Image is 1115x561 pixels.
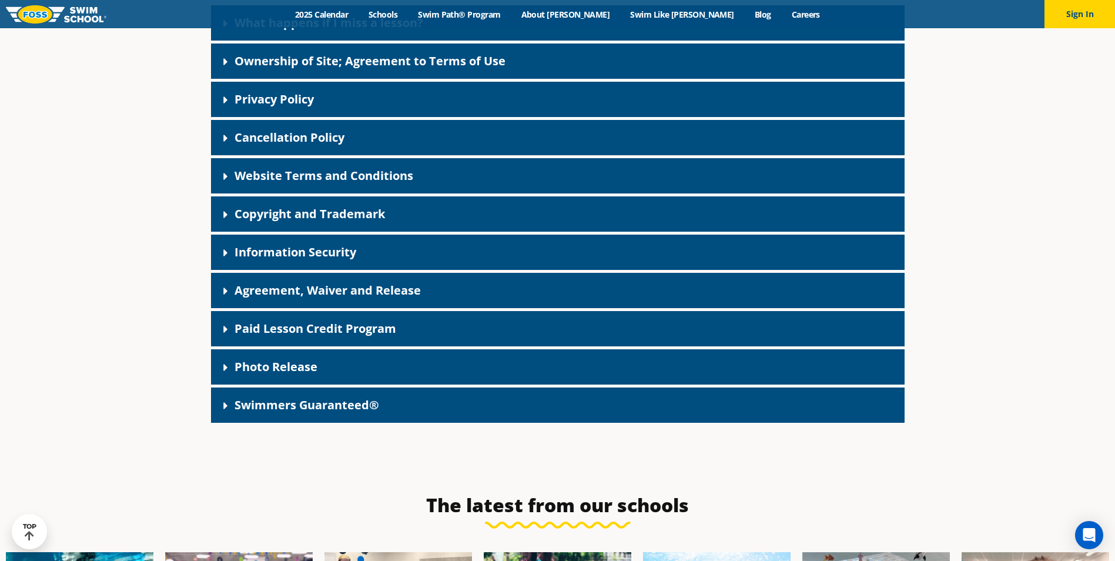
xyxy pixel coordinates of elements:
a: Information Security [235,244,356,260]
div: Cancellation Policy [211,120,905,155]
div: TOP [23,523,36,541]
a: Swim Path® Program [408,9,511,20]
a: 2025 Calendar [285,9,359,20]
a: Privacy Policy [235,91,314,107]
a: Schools [359,9,408,20]
div: Photo Release [211,349,905,385]
a: Website Terms and Conditions [235,168,413,183]
div: Ownership of Site; Agreement to Terms of Use [211,44,905,79]
a: Cancellation Policy [235,129,344,145]
a: Paid Lesson Credit Program [235,320,396,336]
a: Blog [744,9,781,20]
div: Paid Lesson Credit Program [211,311,905,346]
a: About [PERSON_NAME] [511,9,620,20]
div: Copyright and Trademark [211,196,905,232]
div: Swimmers Guaranteed® [211,388,905,423]
a: Careers [781,9,830,20]
a: Agreement, Waiver and Release [235,282,421,298]
div: Website Terms and Conditions [211,158,905,193]
div: Information Security [211,235,905,270]
div: Agreement, Waiver and Release [211,273,905,308]
div: Open Intercom Messenger [1075,521,1103,549]
img: FOSS Swim School Logo [6,5,106,24]
a: Copyright and Trademark [235,206,385,222]
div: Privacy Policy [211,82,905,117]
a: Swimmers Guaranteed® [235,397,379,413]
a: Ownership of Site; Agreement to Terms of Use [235,53,505,69]
a: Swim Like [PERSON_NAME] [620,9,745,20]
a: Photo Release [235,359,317,375]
